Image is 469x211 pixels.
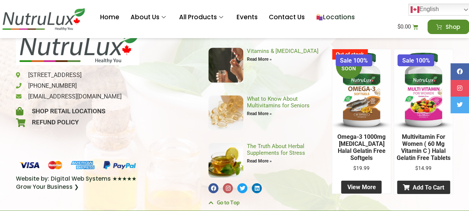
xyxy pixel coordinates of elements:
[336,53,362,79] span: COMING SOON
[332,49,391,172] a: Sale 100% COMING SOONOut of stockOmega-3 1000mg Fish Oil Halal Gelatin Free SoftgelsOmega-3 1000m...
[415,165,418,171] span: $
[16,92,139,101] a: [EMAIL_ADDRESS][DOMAIN_NAME]
[410,5,419,14] img: en
[16,175,139,191] a: Website by: Digital Web Systems ★★★★★ Grow Your Business ❯
[247,96,310,109] a: What to Know About Multivitamins for Seniors
[415,165,432,171] bdi: 14.99
[247,48,318,54] a: Vitamins & [MEDICAL_DATA]
[341,181,382,194] a: Read more about “Omega-3 1000mg Fish Oil Halal Gelatin Free Softgels”
[353,165,356,171] span: $
[427,20,469,34] a: Shop
[125,3,174,32] a: About Us
[353,165,370,171] bdi: 19.99
[30,118,79,127] span: Refund Policy
[30,107,105,116] span: Shop Retail Locations
[26,92,122,101] span: [EMAIL_ADDRESS][DOMAIN_NAME]
[247,143,305,156] a: The Truth About Herbal Supplements for Stress
[231,3,263,32] a: Events
[26,71,82,80] span: [STREET_ADDRESS]
[332,130,391,165] h2: Omega-3 1000mg [MEDICAL_DATA] Halal Gelatin Free Softgels
[446,24,460,30] span: Shop
[389,20,427,34] a: $0.00
[397,23,400,30] span: $
[310,3,360,32] a: Locations
[16,107,139,116] a: Shop Retail Locations
[247,57,272,62] a: Read more about Vitamins & Diabetes
[316,14,323,20] img: 🛍️
[215,199,240,207] span: Go to Top
[95,3,125,32] a: Home
[397,23,411,30] bdi: 0.00
[174,3,231,32] a: All Products
[394,49,453,172] a: Sale 100% Multivitamin For Women ( 60 mg Vitamin C ) Halal Gelatin Free Tablets $14.99
[263,3,310,32] a: Contact Us
[394,130,453,165] h2: Multivitamin For Women ( 60 mg Vitamin C ) Halal Gelatin Free Tablets
[16,81,139,90] a: [PHONE_NUMBER]
[332,49,367,59] span: Out of stock
[26,81,77,90] span: [PHONE_NUMBER]
[397,181,450,194] a: Add to cart: “Multivitamin For Women ( 60 mg Vitamin C ) Halal Gelatin Free Tablets”
[247,158,272,164] a: Read more about The Truth About Herbal Supplements for Stress
[208,199,324,207] a: Go to Top
[16,118,139,127] a: Refund Policy
[394,49,453,130] img: Multivitamin For Women ( 60 mg Vitamin C ) Halal Gelatin Free Tablets
[247,111,272,116] a: Read more about What to Know About Multivitamins for Seniors
[332,49,391,130] img: Omega-3 1000mg Fish Oil Halal Gelatin Free Softgels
